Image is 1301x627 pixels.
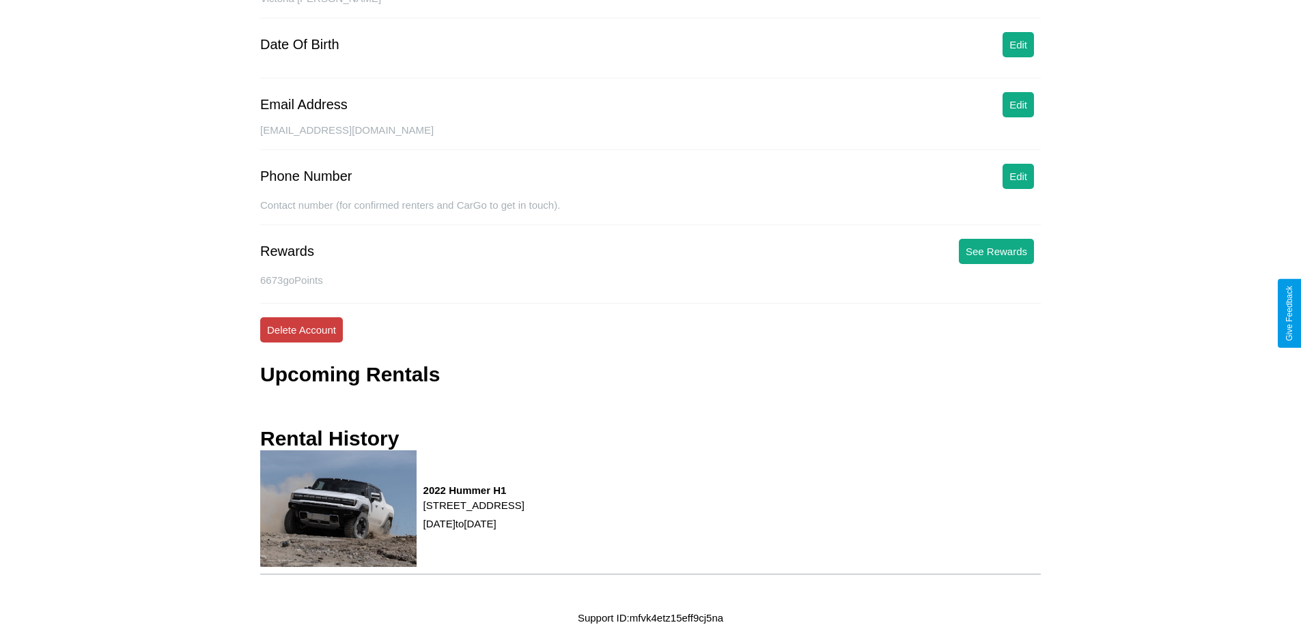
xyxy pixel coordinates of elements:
[1003,164,1034,189] button: Edit
[260,37,339,53] div: Date Of Birth
[959,239,1034,264] button: See Rewards
[423,484,524,496] h3: 2022 Hummer H1
[1285,286,1294,341] div: Give Feedback
[260,124,1041,150] div: [EMAIL_ADDRESS][DOMAIN_NAME]
[260,271,1041,289] p: 6673 goPoints
[423,514,524,533] p: [DATE] to [DATE]
[260,427,399,450] h3: Rental History
[260,317,343,342] button: Delete Account
[260,97,348,113] div: Email Address
[260,363,440,386] h3: Upcoming Rentals
[423,496,524,514] p: [STREET_ADDRESS]
[260,199,1041,225] div: Contact number (for confirmed renters and CarGo to get in touch).
[260,169,352,184] div: Phone Number
[578,609,723,627] p: Support ID: mfvk4etz15eff9cj5na
[260,450,417,567] img: rental
[260,244,314,259] div: Rewards
[1003,32,1034,57] button: Edit
[1003,92,1034,117] button: Edit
